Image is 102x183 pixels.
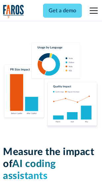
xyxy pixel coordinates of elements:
h1: Measure the impact of [3,146,99,182]
div: menu [86,3,99,19]
img: Logo of the analytics and reporting company Faros. [3,5,24,18]
img: Charts tracking GitHub Copilot's usage and impact on velocity and quality [3,43,99,130]
a: home [3,5,24,18]
a: Get a demo [43,4,82,18]
span: AI coding assistants [3,159,56,181]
